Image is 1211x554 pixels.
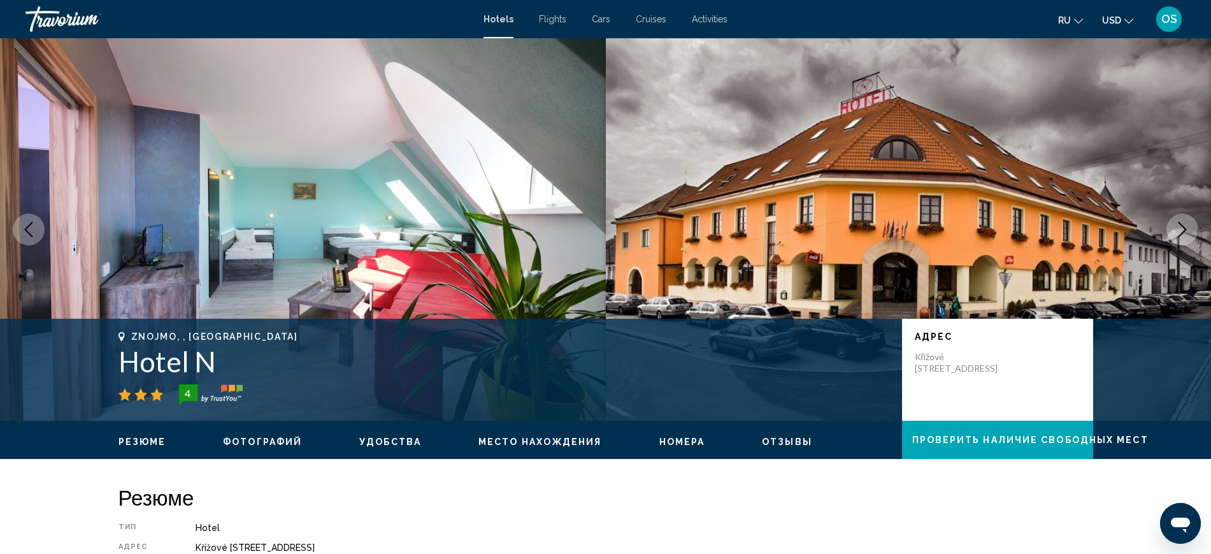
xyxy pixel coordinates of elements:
button: Change language [1058,11,1083,29]
span: ru [1058,15,1071,26]
span: Проверить наличие свободных мест [912,435,1149,446]
a: Travorium [25,6,471,32]
button: Удобства [359,436,421,448]
a: Hotels [484,14,513,24]
p: Křížové [STREET_ADDRESS] [915,351,1017,374]
button: Номера [659,436,705,448]
div: 4 [175,386,201,401]
span: Номера [659,437,705,447]
button: Фотографий [223,436,302,448]
a: Flights [539,14,566,24]
a: Cruises [636,14,666,24]
button: Отзывы [762,436,812,448]
div: Hotel [196,523,1093,533]
img: trustyou-badge-hor.svg [179,384,243,405]
span: OS [1161,13,1177,26]
div: Тип [118,523,164,533]
iframe: Button to launch messaging window [1160,503,1201,544]
div: Křížové [STREET_ADDRESS] [196,543,1093,553]
p: адрес [915,332,1080,342]
span: Удобства [359,437,421,447]
h2: Резюме [118,485,1093,510]
a: Activities [692,14,727,24]
button: Next image [1166,214,1198,245]
button: Change currency [1102,11,1133,29]
span: Резюме [118,437,166,447]
button: Previous image [13,214,45,245]
div: адрес [118,543,164,553]
button: Проверить наличие свободных мест [902,421,1093,459]
span: Отзывы [762,437,812,447]
button: Резюме [118,436,166,448]
span: Фотографий [223,437,302,447]
span: Место нахождения [478,437,602,447]
a: Cars [592,14,610,24]
h1: Hotel N [118,345,889,378]
button: Место нахождения [478,436,602,448]
span: USD [1102,15,1121,26]
span: Znojmo, , [GEOGRAPHIC_DATA] [131,332,298,342]
button: User Menu [1152,6,1186,33]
